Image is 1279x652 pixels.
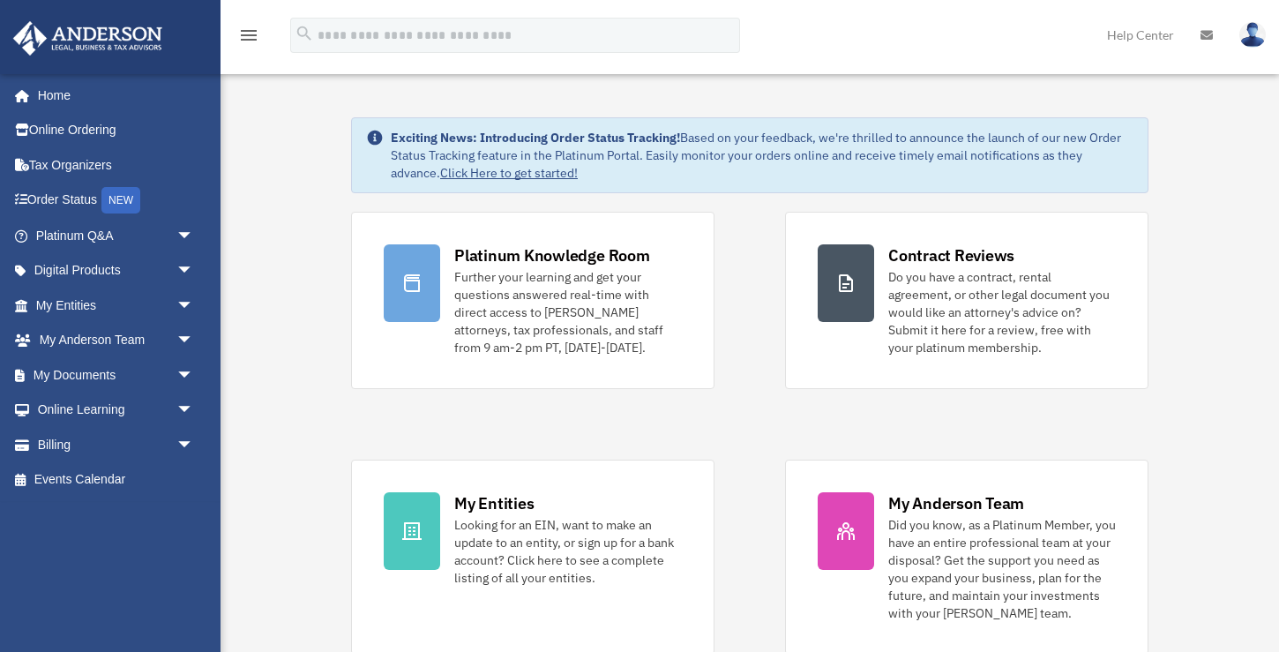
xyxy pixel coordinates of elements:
span: arrow_drop_down [176,218,212,254]
div: My Anderson Team [888,492,1024,514]
span: arrow_drop_down [176,393,212,429]
a: Platinum Knowledge Room Further your learning and get your questions answered real-time with dire... [351,212,714,389]
a: My Entitiesarrow_drop_down [12,288,221,323]
div: Further your learning and get your questions answered real-time with direct access to [PERSON_NAM... [454,268,682,356]
i: search [295,24,314,43]
a: Click Here to get started! [440,165,578,181]
a: Tax Organizers [12,147,221,183]
div: Did you know, as a Platinum Member, you have an entire professional team at your disposal? Get th... [888,516,1116,622]
a: Online Learningarrow_drop_down [12,393,221,428]
div: My Entities [454,492,534,514]
div: Contract Reviews [888,244,1014,266]
div: Looking for an EIN, want to make an update to an entity, or sign up for a bank account? Click her... [454,516,682,587]
a: My Anderson Teamarrow_drop_down [12,323,221,358]
a: My Documentsarrow_drop_down [12,357,221,393]
a: Events Calendar [12,462,221,498]
a: Platinum Q&Aarrow_drop_down [12,218,221,253]
strong: Exciting News: Introducing Order Status Tracking! [391,130,680,146]
img: User Pic [1239,22,1266,48]
div: NEW [101,187,140,214]
div: Platinum Knowledge Room [454,244,650,266]
a: Digital Productsarrow_drop_down [12,253,221,289]
span: arrow_drop_down [176,323,212,359]
a: Order StatusNEW [12,183,221,219]
span: arrow_drop_down [176,253,212,289]
span: arrow_drop_down [176,288,212,324]
a: Billingarrow_drop_down [12,427,221,462]
div: Do you have a contract, rental agreement, or other legal document you would like an attorney's ad... [888,268,1116,356]
span: arrow_drop_down [176,427,212,463]
div: Based on your feedback, we're thrilled to announce the launch of our new Order Status Tracking fe... [391,129,1133,182]
span: arrow_drop_down [176,357,212,393]
i: menu [238,25,259,46]
a: menu [238,31,259,46]
a: Home [12,78,212,113]
a: Online Ordering [12,113,221,148]
img: Anderson Advisors Platinum Portal [8,21,168,56]
a: Contract Reviews Do you have a contract, rental agreement, or other legal document you would like... [785,212,1148,389]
